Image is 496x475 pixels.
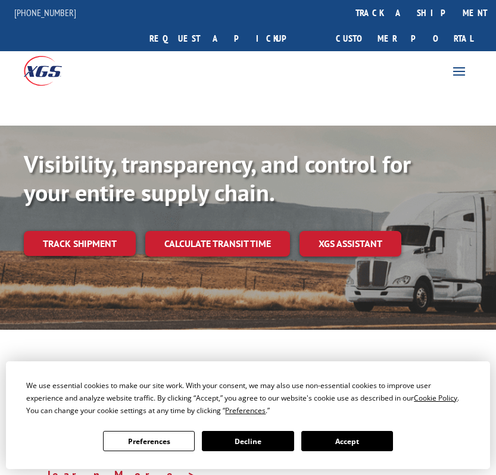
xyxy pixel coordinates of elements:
[414,393,457,403] span: Cookie Policy
[327,26,482,51] a: Customer Portal
[141,26,313,51] a: Request a pickup
[14,7,76,18] a: [PHONE_NUMBER]
[202,431,294,451] button: Decline
[301,431,393,451] button: Accept
[300,231,401,257] a: XGS ASSISTANT
[24,148,411,208] b: Visibility, transparency, and control for your entire supply chain.
[26,379,469,417] div: We use essential cookies to make our site work. With your consent, we may also use non-essential ...
[24,231,136,256] a: Track shipment
[145,231,290,257] a: Calculate transit time
[225,405,266,415] span: Preferences
[6,361,490,469] div: Cookie Consent Prompt
[103,431,195,451] button: Preferences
